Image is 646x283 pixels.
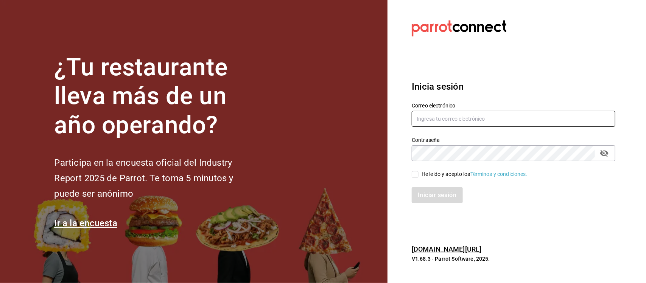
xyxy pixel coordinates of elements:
h2: Participa en la encuesta oficial del Industry Report 2025 de Parrot. Te toma 5 minutos y puede se... [54,155,258,201]
a: Ir a la encuesta [54,218,117,229]
input: Ingresa tu correo electrónico [412,111,615,127]
h1: ¿Tu restaurante lleva más de un año operando? [54,53,258,140]
label: Contraseña [412,137,615,143]
label: Correo electrónico [412,103,615,108]
h3: Inicia sesión [412,80,615,93]
a: [DOMAIN_NAME][URL] [412,245,481,253]
div: He leído y acepto los [422,170,528,178]
a: Términos y condiciones. [470,171,528,177]
p: V1.68.3 - Parrot Software, 2025. [412,255,615,263]
button: passwordField [598,147,611,160]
